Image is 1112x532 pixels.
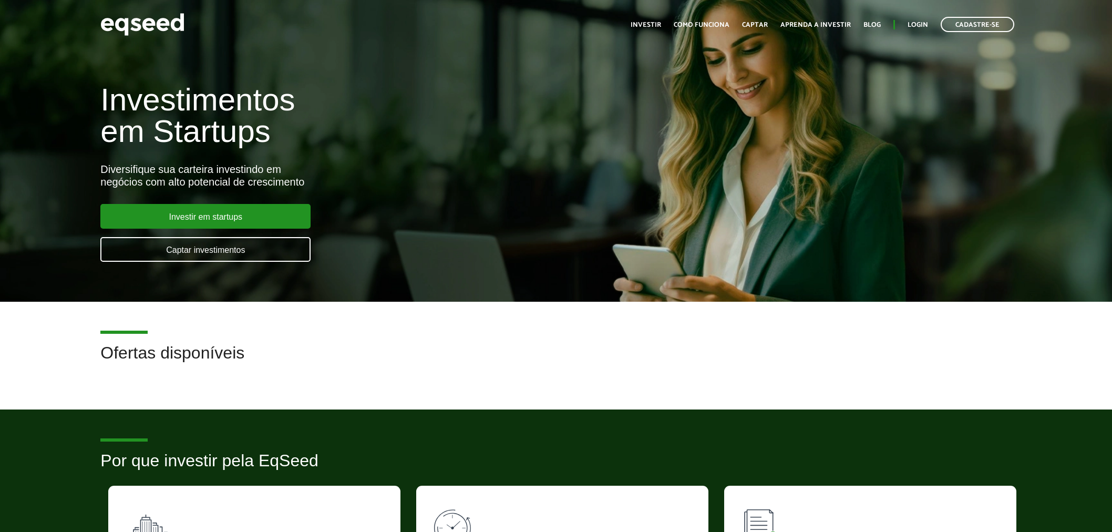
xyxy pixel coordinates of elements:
[780,22,851,28] a: Aprenda a investir
[100,11,184,38] img: EqSeed
[908,22,928,28] a: Login
[100,344,1011,378] h2: Ofertas disponíveis
[631,22,661,28] a: Investir
[100,452,1011,486] h2: Por que investir pela EqSeed
[100,237,311,262] a: Captar investimentos
[863,22,881,28] a: Blog
[100,204,311,229] a: Investir em startups
[742,22,768,28] a: Captar
[100,163,641,188] div: Diversifique sua carteira investindo em negócios com alto potencial de crescimento
[941,17,1014,32] a: Cadastre-se
[674,22,729,28] a: Como funciona
[100,84,641,147] h1: Investimentos em Startups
